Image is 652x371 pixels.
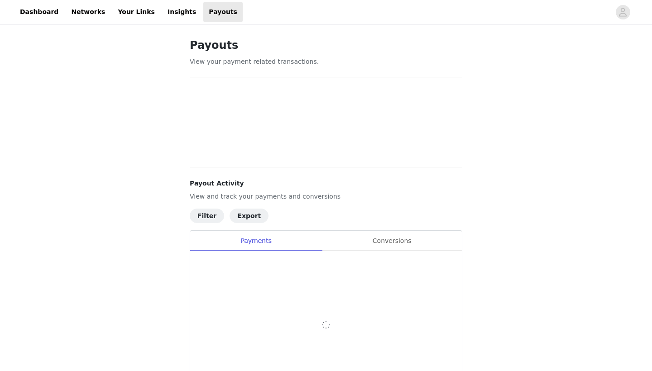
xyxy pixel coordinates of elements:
[618,5,627,19] div: avatar
[322,231,462,251] div: Conversions
[190,57,462,67] p: View your payment related transactions.
[190,231,322,251] div: Payments
[230,209,268,223] button: Export
[112,2,160,22] a: Your Links
[190,192,462,201] p: View and track your payments and conversions
[190,209,224,223] button: Filter
[203,2,243,22] a: Payouts
[14,2,64,22] a: Dashboard
[190,179,462,188] h4: Payout Activity
[66,2,110,22] a: Networks
[190,37,462,53] h1: Payouts
[162,2,201,22] a: Insights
